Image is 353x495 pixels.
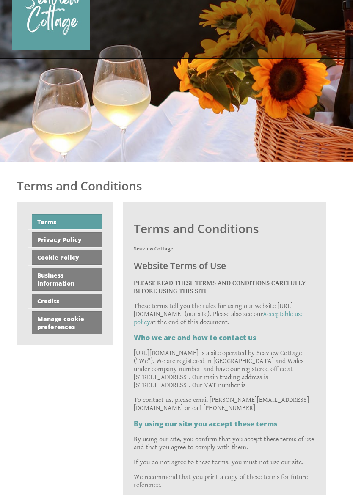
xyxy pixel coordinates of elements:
a: Business Information [32,268,102,291]
strong: By using our site you accept these terms [134,419,277,429]
p: We recommend that you print a copy of these terms for future reference. [134,473,315,489]
h1: Terms and Conditions [134,220,315,236]
p: [URL][DOMAIN_NAME] is a site operated by Seaview Cottage ("We"). We are registered in [GEOGRAPHIC... [134,349,315,389]
a: Terms [32,214,102,229]
a: Credits [32,294,102,308]
h2: Website Terms of Use [134,260,315,272]
p: To contact us, please email [PERSON_NAME][EMAIL_ADDRESS][DOMAIN_NAME] or call [PHONE_NUMBER]. [134,396,315,412]
h1: Terms and Conditions [17,178,326,194]
strong: PLEASE READ THESE TERMS AND CONDITIONS CAREFULLY BEFORE USING THIS SITE [134,279,306,295]
a: Privacy Policy [32,232,102,247]
p: These terms tell you the rules for using our website [URL][DOMAIN_NAME] (our site). Please also s... [134,302,315,326]
strong: Who we are and how to contact us [134,333,256,342]
p: By using our site, you confirm that you accept these terms of use and that you agree to comply wi... [134,435,315,451]
p: If you do not agree to these terms, you must not use our site. [134,458,315,466]
a: Cookie Policy [32,250,102,265]
a: Manage cookie preferences [32,311,102,334]
a: Acceptable use policy [134,310,303,326]
strong: Seaview Cottage [134,246,173,252]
